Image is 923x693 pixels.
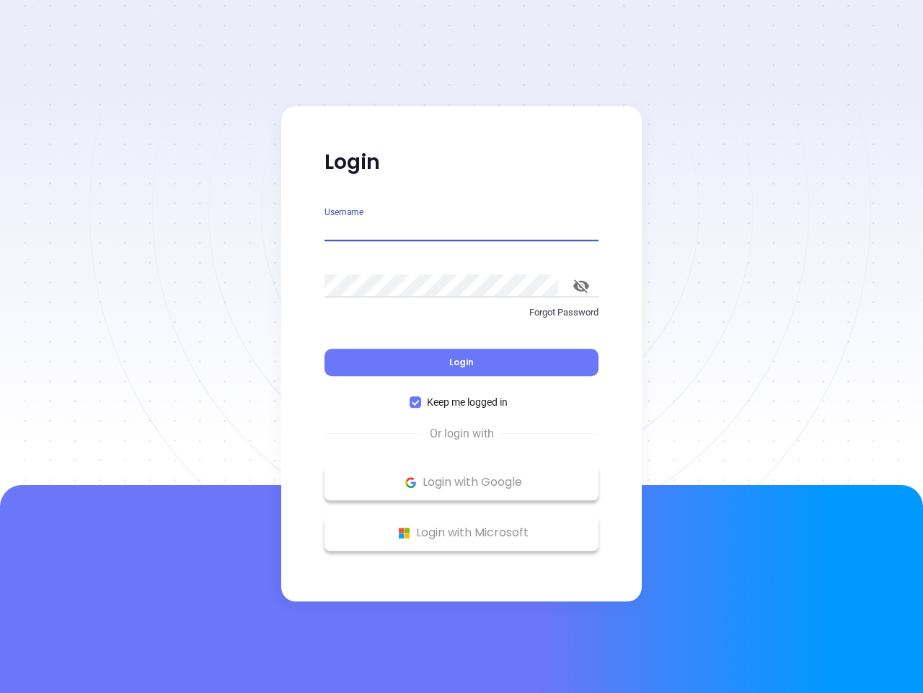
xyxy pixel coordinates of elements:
[324,208,363,217] label: Username
[421,394,513,410] span: Keep me logged in
[423,425,501,443] span: Or login with
[332,471,591,493] p: Login with Google
[324,515,599,551] button: Microsoft Logo Login with Microsoft
[332,522,591,544] p: Login with Microsoft
[449,356,474,368] span: Login
[324,305,599,320] p: Forgot Password
[402,474,420,492] img: Google Logo
[324,349,599,376] button: Login
[395,524,413,542] img: Microsoft Logo
[324,149,599,175] p: Login
[324,464,599,500] button: Google Logo Login with Google
[324,305,599,331] a: Forgot Password
[564,269,599,303] button: toggle password visibility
